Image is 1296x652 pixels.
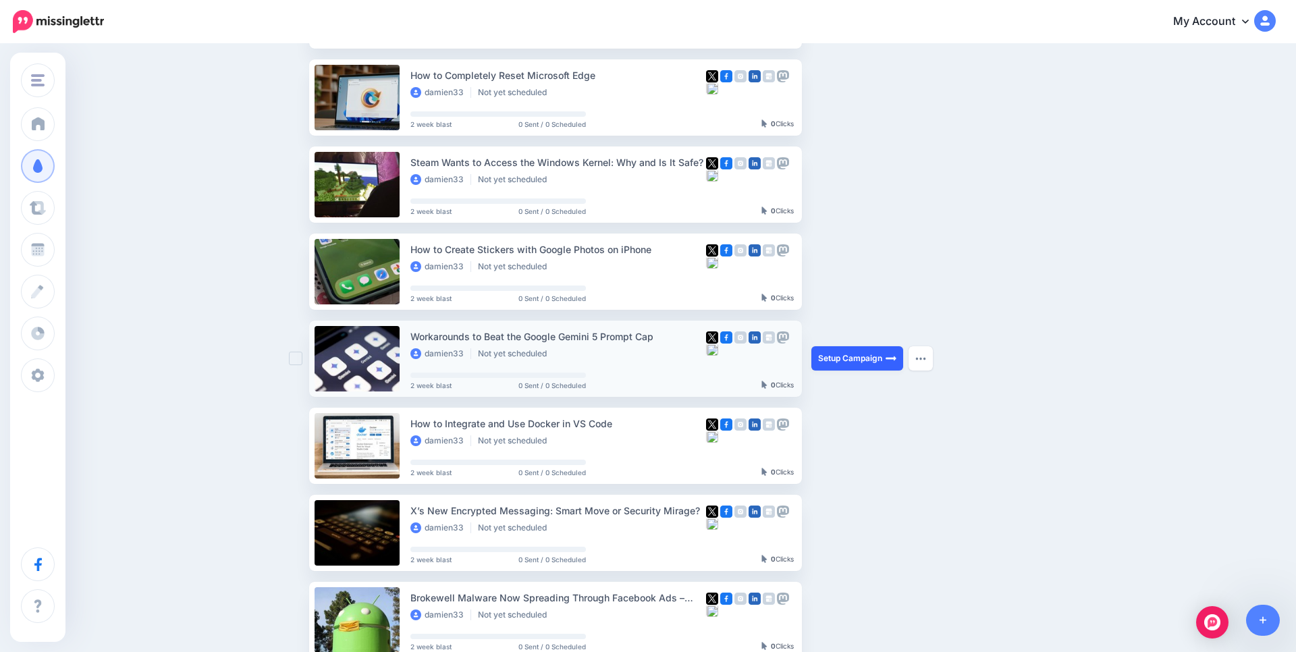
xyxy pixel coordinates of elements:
img: twitter-square.png [706,157,718,169]
div: Clicks [761,207,794,215]
span: 0 Sent / 0 Scheduled [518,295,586,302]
img: arrow-long-right-white.png [886,353,896,364]
div: Open Intercom Messenger [1196,606,1228,639]
span: 2 week blast [410,295,452,302]
div: Clicks [761,381,794,389]
div: Workarounds to Beat the Google Gemini 5 Prompt Cap [410,329,706,344]
img: google_business-grey-square.png [763,331,775,344]
img: bluesky-square.png [706,518,718,530]
div: Clicks [761,294,794,302]
img: twitter-square.png [706,506,718,518]
img: dots.png [915,356,926,360]
div: Clicks [761,120,794,128]
span: 2 week blast [410,121,452,128]
img: twitter-square.png [706,70,718,82]
span: 2 week blast [410,469,452,476]
img: twitter-square.png [706,593,718,605]
li: damien33 [410,87,471,98]
div: How to Completely Reset Microsoft Edge [410,67,706,83]
li: damien33 [410,348,471,359]
li: damien33 [410,261,471,272]
img: facebook-square.png [720,70,732,82]
img: pointer-grey-darker.png [761,207,767,215]
li: Not yet scheduled [478,348,553,359]
img: facebook-square.png [720,593,732,605]
img: instagram-grey-square.png [734,157,747,169]
img: facebook-square.png [720,244,732,256]
img: pointer-grey-darker.png [761,555,767,563]
div: Clicks [761,468,794,477]
span: 2 week blast [410,382,452,389]
div: Steam Wants to Access the Windows Kernel: Why and Is It Safe? [410,155,706,170]
img: google_business-grey-square.png [763,418,775,431]
span: 2 week blast [410,556,452,563]
li: damien33 [410,174,471,185]
img: mastodon-grey-square.png [777,244,789,256]
img: mastodon-grey-square.png [777,157,789,169]
div: How to Create Stickers with Google Photos on iPhone [410,242,706,257]
img: bluesky-square.png [706,605,718,617]
img: pointer-grey-darker.png [761,642,767,650]
img: linkedin-square.png [749,331,761,344]
div: Clicks [761,643,794,651]
div: Brokewell Malware Now Spreading Through Facebook Ads – How to Keep It Out Of Your Phone [410,590,706,605]
img: facebook-square.png [720,418,732,431]
img: google_business-grey-square.png [763,506,775,518]
b: 0 [771,381,776,389]
b: 0 [771,207,776,215]
span: 0 Sent / 0 Scheduled [518,208,586,215]
span: 0 Sent / 0 Scheduled [518,556,586,563]
img: menu.png [31,74,45,86]
img: instagram-grey-square.png [734,331,747,344]
img: twitter-square.png [706,331,718,344]
img: google_business-grey-square.png [763,157,775,169]
img: pointer-grey-darker.png [761,119,767,128]
img: linkedin-square.png [749,157,761,169]
span: 2 week blast [410,643,452,650]
img: mastodon-grey-square.png [777,331,789,344]
span: 0 Sent / 0 Scheduled [518,121,586,128]
b: 0 [771,642,776,650]
img: instagram-grey-square.png [734,593,747,605]
li: Not yet scheduled [478,261,553,272]
li: Not yet scheduled [478,87,553,98]
img: linkedin-square.png [749,244,761,256]
img: google_business-grey-square.png [763,593,775,605]
img: mastodon-grey-square.png [777,418,789,431]
img: bluesky-square.png [706,344,718,356]
img: facebook-square.png [720,506,732,518]
span: 0 Sent / 0 Scheduled [518,469,586,476]
a: My Account [1160,5,1276,38]
li: Not yet scheduled [478,174,553,185]
img: instagram-grey-square.png [734,506,747,518]
img: mastodon-grey-square.png [777,70,789,82]
span: 0 Sent / 0 Scheduled [518,643,586,650]
img: facebook-square.png [720,331,732,344]
li: Not yet scheduled [478,522,553,533]
a: Setup Campaign [811,346,903,371]
b: 0 [771,555,776,563]
span: 0 Sent / 0 Scheduled [518,382,586,389]
li: damien33 [410,609,471,620]
li: damien33 [410,435,471,446]
li: Not yet scheduled [478,609,553,620]
img: instagram-grey-square.png [734,70,747,82]
img: linkedin-square.png [749,70,761,82]
img: pointer-grey-darker.png [761,294,767,302]
div: How to Integrate and Use Docker in VS Code [410,416,706,431]
li: damien33 [410,522,471,533]
div: Clicks [761,555,794,564]
span: 2 week blast [410,208,452,215]
img: bluesky-square.png [706,431,718,443]
b: 0 [771,294,776,302]
img: google_business-grey-square.png [763,244,775,256]
img: bluesky-square.png [706,82,718,94]
img: mastodon-grey-square.png [777,593,789,605]
div: X’s New Encrypted Messaging: Smart Move or Security Mirage? [410,503,706,518]
img: google_business-grey-square.png [763,70,775,82]
img: linkedin-square.png [749,593,761,605]
img: linkedin-square.png [749,418,761,431]
img: instagram-grey-square.png [734,244,747,256]
img: pointer-grey-darker.png [761,381,767,389]
img: Missinglettr [13,10,104,33]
